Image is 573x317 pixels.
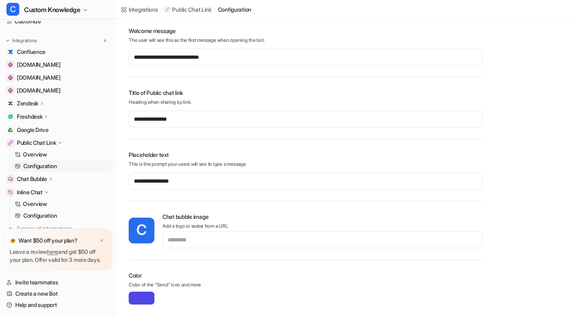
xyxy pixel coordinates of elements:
[17,86,60,95] span: [DOMAIN_NAME]
[12,37,37,44] p: Integrations
[5,38,10,43] img: expand menu
[160,6,162,13] span: /
[24,4,80,15] span: Custom Knowledge
[172,6,212,14] p: Public Chat Link
[18,237,78,245] p: Want $50 off your plan?
[3,299,112,311] a: Help and support
[218,5,251,14] a: configuration
[17,126,49,134] span: Google Drive
[12,210,112,221] a: Configuration
[17,139,56,147] p: Public Chat Link
[129,150,483,159] h2: Placeholder text
[129,5,158,14] div: Integrations
[8,177,13,181] img: Chat Bubble
[8,114,13,119] img: Freshdesk
[23,150,47,158] p: Overview
[8,140,13,145] img: Public Chat Link
[3,46,112,58] a: ConfluenceConfluence
[162,222,483,230] p: Add a logo or avatar from a URL
[8,88,13,93] img: www.helpdesk.com
[3,288,112,299] a: Create a new Bot
[8,75,13,80] img: www.blackbird.vc
[129,89,483,97] h2: Title of Public chat link
[8,62,13,67] img: docu.billwerk.plus
[17,113,42,121] p: Freshdesk
[17,188,43,196] p: Inline Chat
[3,277,112,288] a: Invite teammates
[129,27,483,35] h2: Welcome message
[8,128,13,132] img: Google Drive
[10,248,106,264] p: Leave a review and get $50 off your plan. Offer valid for 3 more days.
[12,149,112,160] a: Overview
[17,61,60,69] span: [DOMAIN_NAME]
[12,161,112,172] a: Configuration
[129,161,483,168] p: This is the prompt your users will see to type a message
[23,200,47,208] p: Overview
[10,237,16,244] img: star
[3,85,112,96] a: www.helpdesk.com[DOMAIN_NAME]
[121,5,158,14] a: Integrations
[47,248,58,255] a: here
[3,72,112,83] a: www.blackbird.vc[DOMAIN_NAME]
[164,6,212,14] a: Public Chat Link
[6,3,19,16] span: C
[129,37,483,44] p: The user will see this as the first message when opening the bot.
[129,281,483,290] p: Color of the "Send" icon and more
[129,271,483,280] h2: Color
[99,238,104,243] img: x
[23,212,57,220] p: Configuration
[17,175,47,183] p: Chat Bubble
[3,59,112,70] a: docu.billwerk.plus[DOMAIN_NAME]
[214,6,216,13] span: /
[3,16,112,27] a: Customize
[129,99,483,106] p: Heading when sharing by link.
[3,223,112,234] a: Explore all integrations
[17,74,60,82] span: [DOMAIN_NAME]
[12,198,112,210] a: Overview
[3,37,39,45] button: Integrations
[17,222,109,235] span: Explore all integrations
[8,190,13,195] img: Inline Chat
[162,212,483,221] h2: Chat bubble image
[23,162,57,170] p: Configuration
[8,101,13,106] img: Zendesk
[8,49,13,54] img: Confluence
[129,218,154,243] span: C
[17,99,38,107] p: Zendesk
[17,48,45,56] span: Confluence
[6,224,14,233] img: explore all integrations
[3,124,112,136] a: Google DriveGoogle Drive
[102,38,108,43] img: menu_add.svg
